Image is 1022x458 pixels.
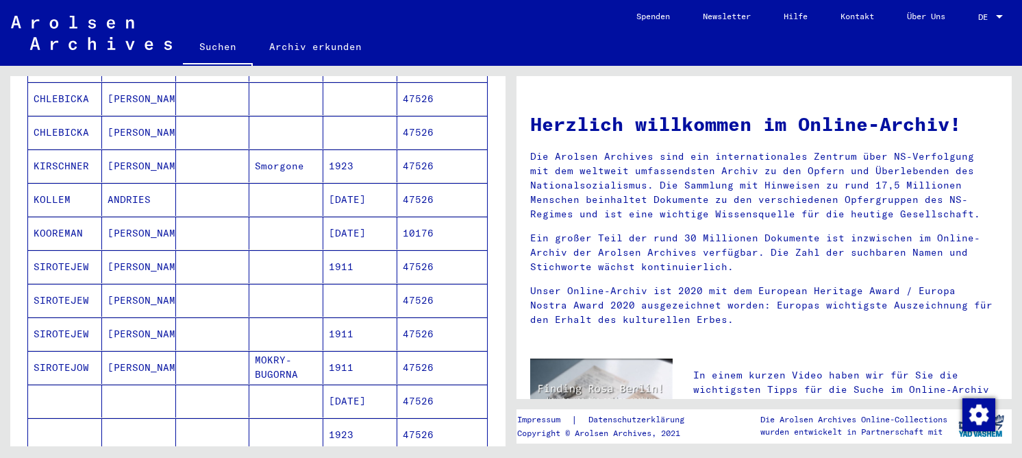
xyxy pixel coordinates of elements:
mat-cell: 47526 [397,351,487,384]
mat-cell: SIROTEJEW [28,284,102,317]
mat-cell: 47526 [397,250,487,283]
mat-cell: 1911 [323,317,397,350]
mat-cell: [DATE] [323,217,397,250]
mat-cell: SIROTEJOW [28,351,102,384]
a: Suchen [183,30,253,66]
mat-cell: Smorgone [249,149,323,182]
p: Unser Online-Archiv ist 2020 mit dem European Heritage Award / Europa Nostra Award 2020 ausgezeic... [530,284,998,327]
span: DE [978,12,993,22]
p: Die Arolsen Archives sind ein internationales Zentrum über NS-Verfolgung mit dem weltweit umfasse... [530,149,998,221]
mat-cell: 47526 [397,183,487,216]
a: Datenschutzerklärung [577,413,701,427]
mat-cell: CHLEBICKA [28,116,102,149]
mat-cell: 47526 [397,284,487,317]
mat-cell: [PERSON_NAME] [102,217,176,250]
img: video.jpg [530,359,673,436]
mat-cell: [PERSON_NAME] [102,250,176,283]
mat-cell: [PERSON_NAME] [102,149,176,182]
mat-cell: [DATE] [323,183,397,216]
mat-cell: KOLLEM [28,183,102,216]
img: Zustimmung ändern [962,398,995,431]
mat-cell: 47526 [397,385,487,418]
mat-cell: 1923 [323,418,397,451]
img: yv_logo.png [956,409,1007,443]
mat-cell: 47526 [397,149,487,182]
a: Impressum [517,413,571,427]
mat-cell: 10176 [397,217,487,250]
img: Arolsen_neg.svg [11,16,172,50]
mat-cell: 1923 [323,149,397,182]
mat-cell: KOOREMAN [28,217,102,250]
mat-cell: [DATE] [323,385,397,418]
p: Copyright © Arolsen Archives, 2021 [517,427,701,439]
mat-cell: [PERSON_NAME] [102,116,176,149]
mat-cell: [PERSON_NAME] [102,82,176,115]
mat-cell: KIRSCHNER [28,149,102,182]
h1: Herzlich willkommen im Online-Archiv! [530,110,998,138]
div: | [517,413,701,427]
mat-cell: [PERSON_NAME] [102,317,176,350]
mat-cell: [PERSON_NAME] [102,351,176,384]
mat-cell: 47526 [397,116,487,149]
mat-cell: CHLEBICKA [28,82,102,115]
p: wurden entwickelt in Partnerschaft mit [760,426,947,438]
a: Archiv erkunden [253,30,378,63]
mat-cell: MOKRY-BUGORNA [249,351,323,384]
mat-cell: 1911 [323,250,397,283]
mat-cell: 47526 [397,82,487,115]
mat-cell: SIROTEJEW [28,317,102,350]
p: Ein großer Teil der rund 30 Millionen Dokumente ist inzwischen im Online-Archiv der Arolsen Archi... [530,231,998,274]
mat-cell: 1911 [323,351,397,384]
p: Die Arolsen Archives Online-Collections [760,413,947,426]
mat-cell: 47526 [397,317,487,350]
mat-cell: SIROTEJEW [28,250,102,283]
mat-cell: [PERSON_NAME] [102,284,176,317]
p: In einem kurzen Video haben wir für Sie die wichtigsten Tipps für die Suche im Online-Archiv zusa... [693,368,998,411]
mat-cell: ANDRIES [102,183,176,216]
mat-cell: 47526 [397,418,487,451]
